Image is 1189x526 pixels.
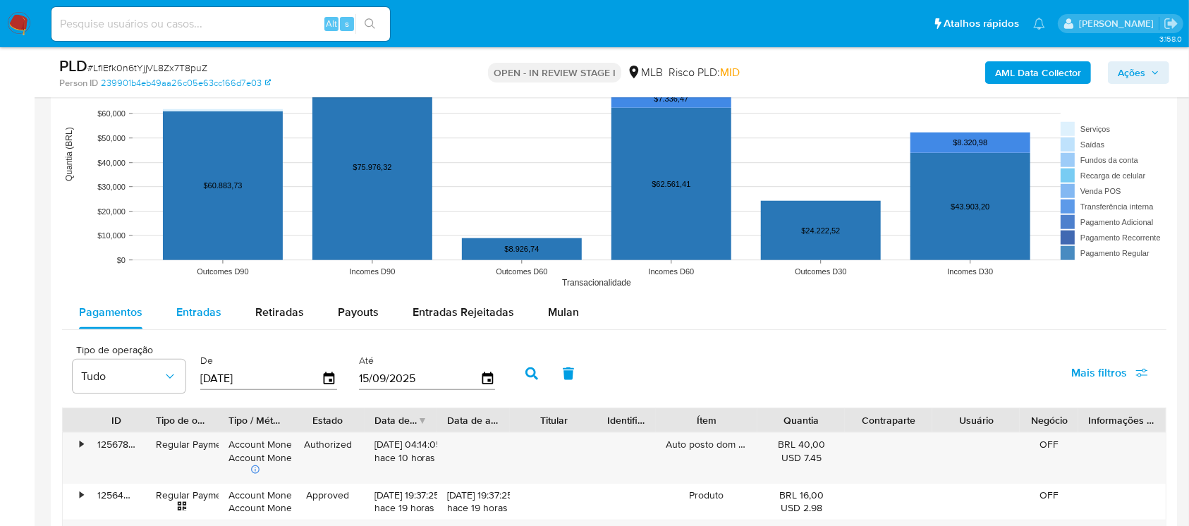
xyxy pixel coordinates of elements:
[627,65,663,80] div: MLB
[985,61,1091,84] button: AML Data Collector
[1118,61,1145,84] span: Ações
[669,65,740,80] span: Risco PLD:
[59,54,87,77] b: PLD
[720,64,740,80] span: MID
[345,17,349,30] span: s
[944,16,1019,31] span: Atalhos rápidos
[87,61,207,75] span: # LfIEfk0n6tYjjVL8Zx7T8puZ
[1033,18,1045,30] a: Notificações
[488,63,621,82] p: OPEN - IN REVIEW STAGE I
[326,17,337,30] span: Alt
[995,61,1081,84] b: AML Data Collector
[101,77,271,90] a: 239901b4eb49aa26c05e63cc166d7e03
[1164,16,1178,31] a: Sair
[1108,61,1169,84] button: Ações
[51,15,390,33] input: Pesquise usuários ou casos...
[355,14,384,34] button: search-icon
[1079,17,1159,30] p: weverton.gomes@mercadopago.com.br
[1159,33,1182,44] span: 3.158.0
[59,77,98,90] b: Person ID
